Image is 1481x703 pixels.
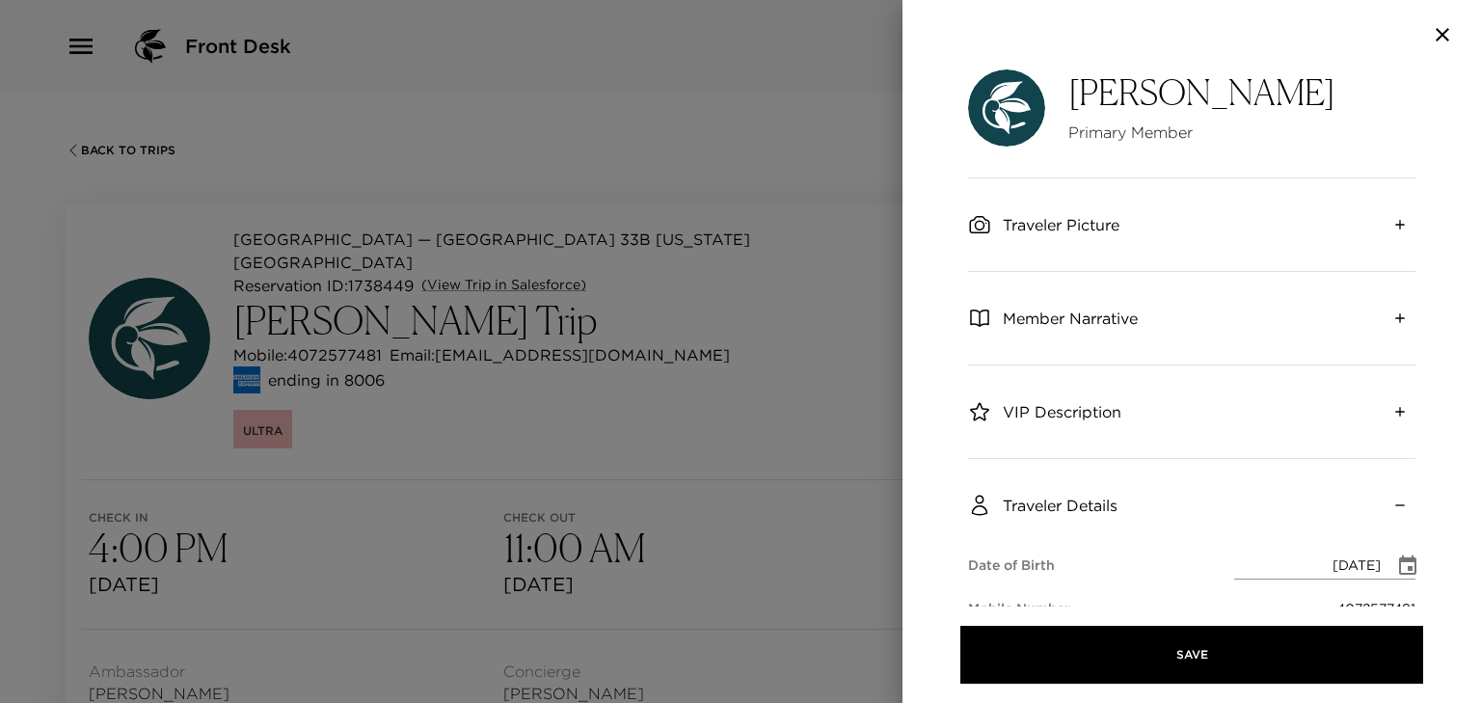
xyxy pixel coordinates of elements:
[1388,547,1427,585] button: Choose date, selected date is May 2, 1949
[968,556,1055,576] p: Date of Birth
[1385,209,1415,240] button: expand
[1068,72,1335,114] h4: [PERSON_NAME]
[968,600,1070,619] p: Mobile Number
[1176,648,1208,662] span: Save
[1385,303,1415,334] button: expand
[1385,396,1415,427] button: expand
[1003,214,1119,235] span: Traveler Picture
[960,626,1423,684] button: Save
[1385,490,1415,521] button: collapse
[1003,308,1138,329] span: Member Narrative
[1068,122,1335,143] span: Primary Member
[1003,495,1117,516] span: Traveler Details
[968,69,1045,147] img: avatar.4afec266560d411620d96f9f038fe73f.svg
[1003,401,1121,422] span: VIP Description
[1234,552,1381,580] input: MM/DD/YYYY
